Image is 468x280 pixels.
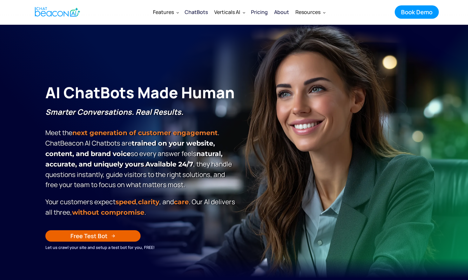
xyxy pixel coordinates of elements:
[243,11,245,14] img: Dropdown
[45,107,237,190] p: Meet the . ChatBeacon Al Chatbots are so every answer feels , they handle questions instantly, gu...
[111,234,115,238] img: Arrow
[72,208,144,216] span: without compromise
[274,8,289,16] div: About
[323,11,326,14] img: Dropdown
[271,4,292,20] a: About
[214,8,240,16] div: Verticals AI
[70,232,108,240] div: Free Test Bot
[395,5,439,19] a: Book Demo
[115,198,136,206] strong: speed
[295,8,320,16] div: Resources
[45,197,237,218] p: Your customers expect , , and . Our Al delivers all three, .
[211,4,248,20] div: Verticals AI
[45,150,222,168] span: .
[45,150,222,168] strong: natural, accurate, and uniquely yours
[45,244,237,251] div: Let us crawl your site and setup a test bot for you, FREE!
[401,8,432,16] div: Book Demo
[251,8,268,16] div: Pricing
[181,4,211,20] a: ChatBots
[292,4,328,20] div: Resources
[153,8,174,16] div: Features
[72,129,218,137] strong: next generation of customer engagement
[45,230,141,242] a: Free Test Bot
[150,4,181,20] div: Features
[248,4,271,20] a: Pricing
[174,198,189,206] span: care
[138,198,159,206] span: clarity
[45,107,183,117] strong: Smarter Conversations. Real Results.
[145,160,193,168] strong: Available 24/7
[176,11,179,14] img: Dropdown
[30,4,84,20] a: home
[45,139,215,158] strong: trained on your website, content, and brand voice
[45,82,237,103] h1: AI ChatBots Made Human
[185,8,208,16] div: ChatBots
